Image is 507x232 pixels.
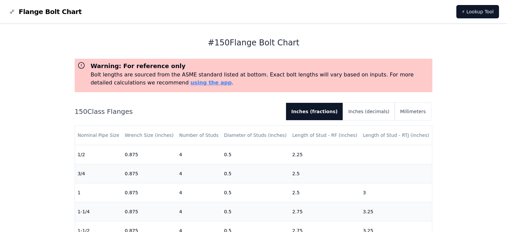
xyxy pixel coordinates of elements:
a: ⚡ Lookup Tool [456,5,499,18]
td: 1-1/4 [75,202,122,221]
p: Bolt lengths are sourced from the ASME standard listed at bottom. Exact bolt lengths will vary ba... [91,71,430,87]
td: 0.875 [122,183,176,202]
button: Inches (fractions) [286,103,343,120]
td: 2.5 [290,183,360,202]
td: 0.5 [221,202,290,221]
h3: Warning: For reference only [91,61,430,71]
a: Flange Bolt Chart LogoFlange Bolt Chart [8,7,82,16]
td: 2.25 [290,145,360,164]
td: 3 [360,183,432,202]
td: 4 [176,145,221,164]
td: 2.5 [290,164,360,183]
td: 4 [176,164,221,183]
th: Wrench Size (inches) [122,126,176,145]
td: 2.75 [290,202,360,221]
th: Number of Studs [176,126,221,145]
td: 1 [75,183,122,202]
th: Diameter of Studs (inches) [221,126,290,145]
h2: 150 Class Flanges [75,107,281,116]
td: 0.875 [122,145,176,164]
th: Length of Stud - RTJ (inches) [360,126,432,145]
h1: # 150 Flange Bolt Chart [75,37,433,48]
img: Flange Bolt Chart Logo [8,8,16,16]
td: 0.5 [221,183,290,202]
span: Flange Bolt Chart [19,7,82,16]
td: 3/4 [75,164,122,183]
button: Millimeters [395,103,431,120]
td: 1/2 [75,145,122,164]
th: Nominal Pipe Size [75,126,122,145]
td: 0.875 [122,164,176,183]
button: Inches (decimals) [343,103,395,120]
td: 4 [176,202,221,221]
th: Length of Stud - RF (inches) [290,126,360,145]
td: 3.25 [360,202,432,221]
a: using the app [190,79,232,86]
td: 0.5 [221,145,290,164]
td: 0.875 [122,202,176,221]
td: 0.5 [221,164,290,183]
td: 4 [176,183,221,202]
